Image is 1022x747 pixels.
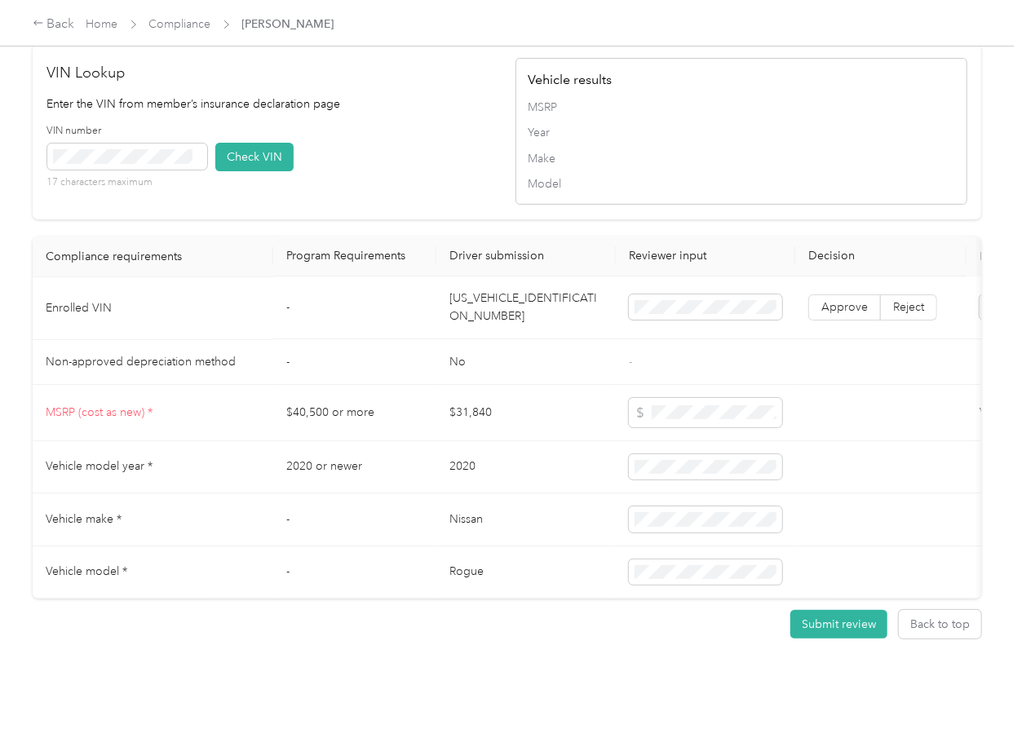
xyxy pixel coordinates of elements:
[436,236,616,277] th: Driver submission
[47,95,499,113] p: Enter the VIN from member’s insurance declaration page
[33,277,273,340] td: Enrolled VIN
[893,301,924,315] span: Reject
[795,236,967,277] th: Decision
[47,124,207,139] label: VIN number
[821,301,868,315] span: Approve
[46,512,122,526] span: Vehicle make *
[47,175,207,190] p: 17 characters maximum
[273,236,436,277] th: Program Requirements
[790,610,887,639] button: Submit review
[436,441,616,494] td: 2020
[436,277,616,340] td: [US_VEHICLE_IDENTIFICATION_NUMBER]
[528,150,955,167] span: Make
[273,441,436,494] td: 2020 or newer
[273,546,436,599] td: -
[47,62,499,84] h2: VIN Lookup
[273,385,436,441] td: $40,500 or more
[242,15,334,33] span: [PERSON_NAME]
[528,124,955,141] span: Year
[33,546,273,599] td: Vehicle model *
[33,15,75,34] div: Back
[33,340,273,385] td: Non-approved depreciation method
[436,493,616,546] td: Nissan
[149,17,211,31] a: Compliance
[616,236,795,277] th: Reviewer input
[46,405,153,419] span: MSRP (cost as new) *
[528,175,955,192] span: Model
[899,610,981,639] button: Back to top
[33,385,273,441] td: MSRP (cost as new) *
[273,277,436,340] td: -
[33,493,273,546] td: Vehicle make *
[33,236,273,277] th: Compliance requirements
[46,459,153,473] span: Vehicle model year *
[215,143,294,171] button: Check VIN
[436,546,616,599] td: Rogue
[629,355,632,369] span: -
[46,355,236,369] span: Non-approved depreciation method
[86,17,118,31] a: Home
[528,70,955,90] h4: Vehicle results
[46,564,127,578] span: Vehicle model *
[46,301,112,315] span: Enrolled VIN
[436,385,616,441] td: $31,840
[273,493,436,546] td: -
[273,340,436,385] td: -
[528,99,955,116] span: MSRP
[436,340,616,385] td: No
[33,441,273,494] td: Vehicle model year *
[931,656,1022,747] iframe: Everlance-gr Chat Button Frame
